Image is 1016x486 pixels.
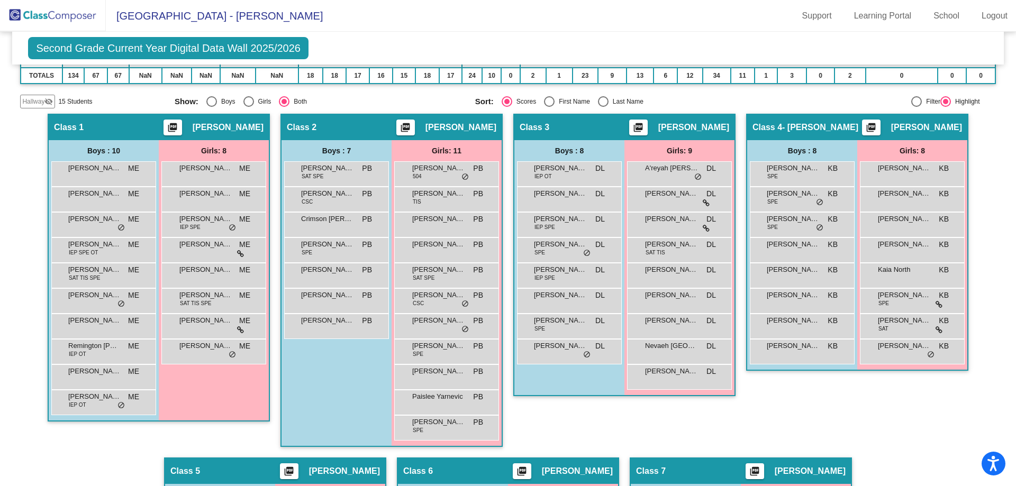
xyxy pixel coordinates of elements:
[362,214,372,225] span: PB
[128,366,139,377] span: ME
[69,401,86,409] span: IEP OT
[217,97,235,106] div: Boys
[706,239,716,250] span: DL
[534,223,555,231] span: IEP SPE
[748,466,761,481] mat-icon: picture_as_pdf
[301,315,354,326] span: [PERSON_NAME]
[362,163,372,174] span: PB
[179,163,232,173] span: [PERSON_NAME]
[179,264,232,275] span: [PERSON_NAME]
[412,188,465,199] span: [PERSON_NAME]
[878,325,888,333] span: SAT
[878,188,931,199] span: [PERSON_NAME]
[84,68,107,84] td: 67
[239,290,250,301] span: ME
[966,68,995,84] td: 0
[828,163,838,174] span: KB
[512,97,536,106] div: Scores
[128,264,139,276] span: ME
[542,466,613,476] span: [PERSON_NAME]
[413,274,434,282] span: SAT SPE
[412,290,465,300] span: [PERSON_NAME]
[175,97,198,106] span: Show:
[501,68,520,84] td: 0
[162,68,192,84] td: NaN
[107,68,129,84] td: 67
[828,214,838,225] span: KB
[128,214,139,225] span: ME
[425,122,496,133] span: [PERSON_NAME]
[767,264,820,275] span: [PERSON_NAME]
[392,140,502,161] div: Girls: 11
[747,140,857,161] div: Boys : 8
[645,290,698,300] span: [PERSON_NAME]
[767,163,820,173] span: [PERSON_NAME]
[473,290,483,301] span: PB
[129,68,162,84] td: NaN
[239,188,250,199] span: ME
[69,249,98,256] span: IEP SPE OT
[58,97,92,106] span: 15 Students
[301,163,354,173] span: [PERSON_NAME]
[482,68,501,84] td: 10
[239,264,250,276] span: ME
[128,315,139,326] span: ME
[68,290,121,300] span: [PERSON_NAME]
[878,239,931,250] span: [PERSON_NAME] Boilegh
[703,68,731,84] td: 34
[583,249,591,258] span: do_not_disturb_alt
[767,239,820,250] span: [PERSON_NAME]
[68,264,121,275] span: [PERSON_NAME]
[393,68,415,84] td: 15
[68,188,121,199] span: [PERSON_NAME]
[412,214,465,224] span: [PERSON_NAME]
[239,163,250,174] span: ME
[706,315,716,326] span: DL
[461,325,469,334] span: do_not_disturb_alt
[782,122,858,133] span: - [PERSON_NAME]
[298,68,323,84] td: 18
[179,315,232,326] span: [PERSON_NAME]
[645,239,698,250] span: [PERSON_NAME]
[439,68,462,84] td: 17
[128,341,139,352] span: ME
[475,96,768,107] mat-radio-group: Select an option
[834,68,865,84] td: 2
[706,188,716,199] span: DL
[646,249,665,256] span: SAT TIS
[193,122,264,133] span: [PERSON_NAME]
[806,68,834,84] td: 0
[179,239,232,250] span: [PERSON_NAME]
[595,290,605,301] span: DL
[513,463,531,479] button: Print Students Details
[706,290,716,301] span: DL
[939,163,949,174] span: KB
[595,341,605,352] span: DL
[828,239,838,250] span: KB
[939,315,949,326] span: KB
[828,290,838,301] span: KB
[220,68,256,84] td: NaN
[412,264,465,275] span: [PERSON_NAME]
[399,122,412,137] mat-icon: picture_as_pdf
[180,299,211,307] span: SAT TIS SPE
[939,290,949,301] span: KB
[229,351,236,359] span: do_not_disturb_alt
[170,466,200,476] span: Class 5
[925,7,968,24] a: School
[301,290,354,300] span: [PERSON_NAME]
[239,341,250,352] span: ME
[412,366,465,377] span: [PERSON_NAME]
[239,315,250,326] span: ME
[752,122,782,133] span: Class 4
[128,290,139,301] span: ME
[128,188,139,199] span: ME
[117,300,125,308] span: do_not_disturb_alt
[413,198,421,206] span: TIS
[68,315,121,326] span: [PERSON_NAME]
[287,122,316,133] span: Class 2
[68,239,121,250] span: [PERSON_NAME]
[828,315,838,326] span: KB
[302,249,312,256] span: SPE
[239,239,250,250] span: ME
